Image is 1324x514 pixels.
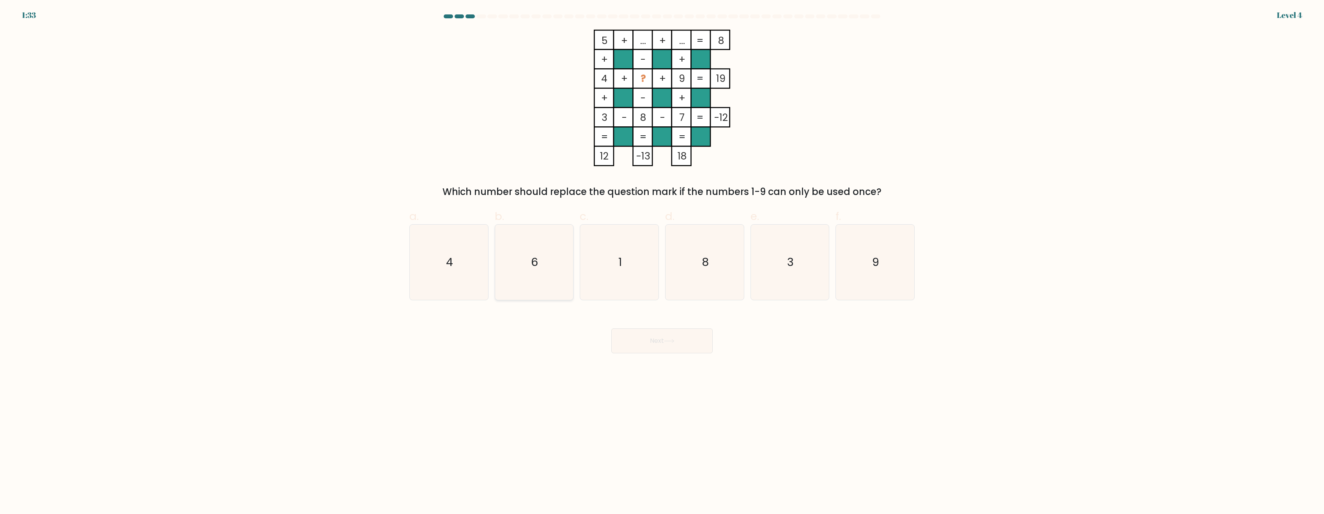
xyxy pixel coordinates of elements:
tspan: + [621,34,628,48]
tspan: + [679,53,685,66]
tspan: + [659,34,666,48]
tspan: 19 [716,72,726,85]
text: 8 [702,255,709,270]
text: 4 [446,255,453,270]
button: Next [611,328,713,353]
div: 1:33 [22,9,36,21]
tspan: - [641,91,646,105]
tspan: 3 [602,111,607,124]
tspan: + [601,53,608,66]
tspan: 18 [678,149,687,163]
tspan: ? [641,72,646,85]
text: 6 [531,255,538,270]
tspan: = [696,34,704,48]
tspan: ... [679,34,685,48]
text: 9 [873,255,880,270]
tspan: = [639,130,647,144]
tspan: = [601,130,608,144]
tspan: + [621,72,628,85]
tspan: + [601,91,608,105]
tspan: 8 [718,34,724,48]
tspan: ... [640,34,646,48]
tspan: 9 [679,72,685,85]
span: a. [409,209,419,224]
tspan: - [641,53,646,66]
span: b. [495,209,504,224]
tspan: -12 [714,111,728,124]
text: 3 [787,255,794,270]
tspan: = [678,130,686,144]
tspan: + [679,91,685,105]
div: Level 4 [1277,9,1302,21]
div: Which number should replace the question mark if the numbers 1-9 can only be used once? [414,185,910,199]
tspan: - [660,111,665,124]
span: f. [835,209,841,224]
span: c. [580,209,588,224]
tspan: 8 [640,111,646,124]
tspan: = [696,111,704,124]
tspan: 5 [602,34,607,48]
tspan: 7 [679,111,685,124]
tspan: -13 [636,149,650,163]
span: e. [751,209,759,224]
tspan: = [696,72,704,85]
tspan: - [622,111,627,124]
tspan: + [659,72,666,85]
tspan: 4 [601,72,607,85]
text: 1 [618,255,622,270]
span: d. [665,209,674,224]
tspan: 12 [600,149,609,163]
